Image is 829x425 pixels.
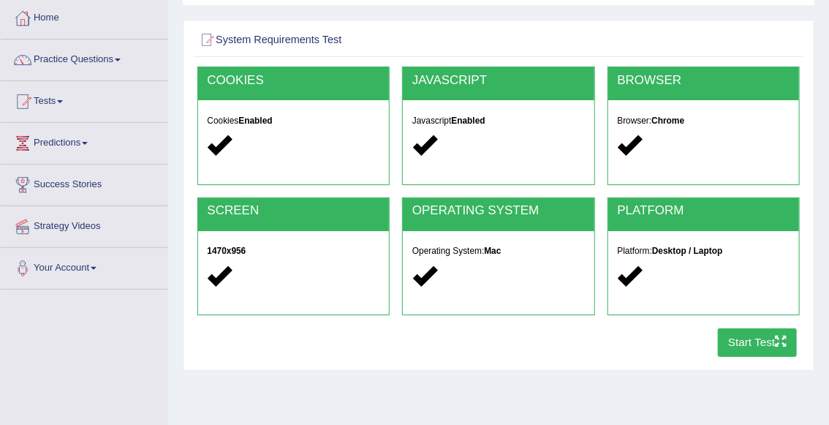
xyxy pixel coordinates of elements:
[412,116,585,126] h5: Javascript
[207,204,379,218] h2: SCREEN
[618,116,790,126] h5: Browser:
[484,246,501,256] strong: Mac
[412,247,585,256] h5: Operating System:
[1,40,167,76] a: Practice Questions
[718,328,798,357] button: Start Test
[652,246,722,256] strong: Desktop / Laptop
[412,204,585,218] h2: OPERATING SYSTEM
[238,116,272,126] strong: Enabled
[207,74,379,88] h2: COOKIES
[412,74,585,88] h2: JAVASCRIPT
[618,74,790,88] h2: BROWSER
[207,246,246,256] strong: 1470x956
[1,123,167,159] a: Predictions
[618,204,790,218] h2: PLATFORM
[197,31,571,50] h2: System Requirements Test
[618,247,790,256] h5: Platform:
[452,116,485,126] strong: Enabled
[207,116,379,126] h5: Cookies
[1,165,167,201] a: Success Stories
[1,81,167,118] a: Tests
[1,248,167,285] a: Your Account
[651,116,684,126] strong: Chrome
[1,206,167,243] a: Strategy Videos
